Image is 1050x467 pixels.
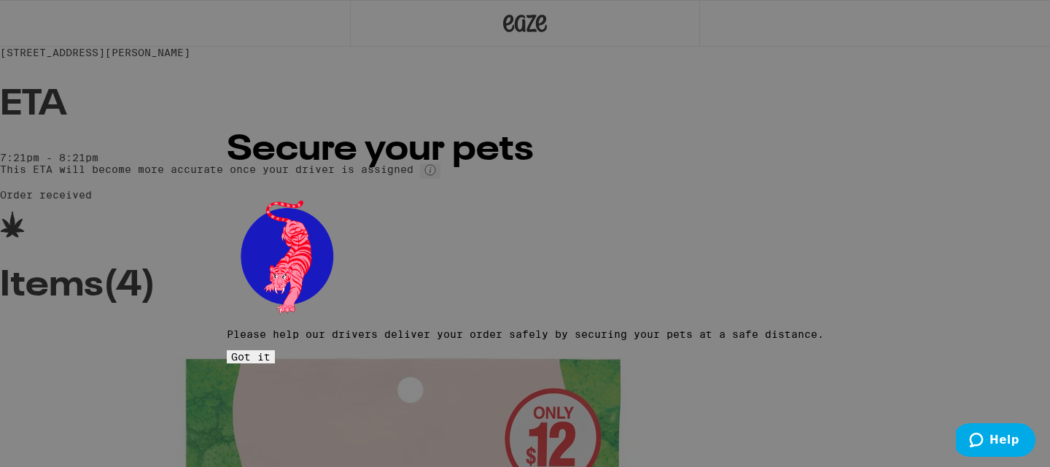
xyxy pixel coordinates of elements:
span: Got it [231,351,271,363]
p: Please help our drivers deliver your order safely by securing your pets at a safe distance. [227,328,824,340]
iframe: Opens a widget where you can find more information [956,423,1035,460]
h2: Secure your pets [227,133,824,168]
button: Got it [227,350,275,363]
img: pets [227,196,346,316]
